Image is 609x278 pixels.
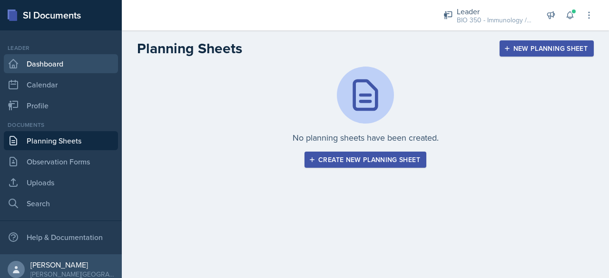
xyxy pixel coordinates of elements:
[500,40,594,57] button: New Planning Sheet
[311,156,420,163] div: Create new planning sheet
[457,6,533,17] div: Leader
[4,173,118,192] a: Uploads
[4,75,118,94] a: Calendar
[506,45,588,52] div: New Planning Sheet
[4,152,118,171] a: Observation Forms
[457,15,533,25] div: BIO 350 - Immunology / Fall 2025
[4,54,118,73] a: Dashboard
[4,121,118,129] div: Documents
[4,228,118,247] div: Help & Documentation
[4,131,118,150] a: Planning Sheets
[137,40,242,57] h2: Planning Sheets
[4,194,118,213] a: Search
[4,96,118,115] a: Profile
[293,131,439,144] p: No planning sheets have been created.
[4,44,118,52] div: Leader
[304,152,426,168] button: Create new planning sheet
[30,260,114,269] div: [PERSON_NAME]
